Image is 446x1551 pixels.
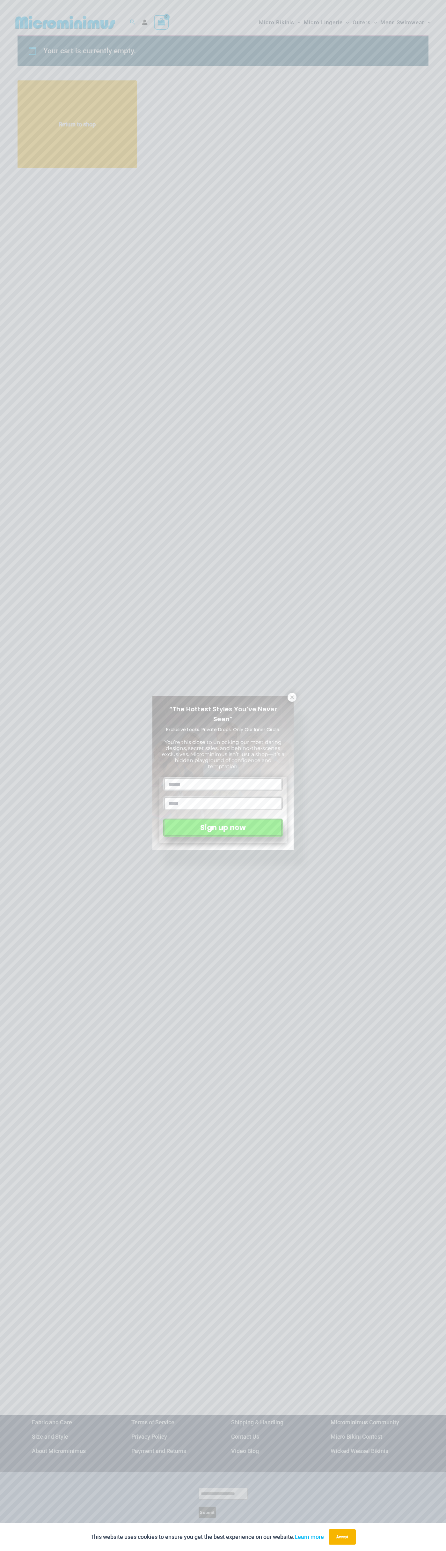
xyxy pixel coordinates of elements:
[169,705,277,723] span: “The Hottest Styles You’ve Never Seen”
[163,819,283,837] button: Sign up now
[295,1533,324,1540] a: Learn more
[162,739,284,770] span: You’re this close to unlocking our most daring designs, secret sales, and behind-the-scenes exclu...
[329,1529,356,1545] button: Accept
[288,693,296,702] button: Close
[91,1532,324,1542] p: This website uses cookies to ensure you get the best experience on our website.
[166,726,280,733] span: Exclusive Looks. Private Drops. Only Our Inner Circle.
